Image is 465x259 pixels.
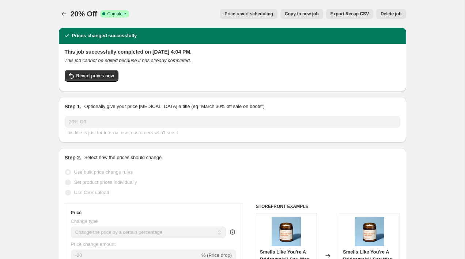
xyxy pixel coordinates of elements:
[381,11,401,17] span: Delete job
[76,73,114,79] span: Revert prices now
[256,204,400,209] h6: STOREFRONT EXAMPLE
[65,154,82,161] h2: Step 2.
[71,241,116,247] span: Price change amount
[376,9,406,19] button: Delete job
[59,9,69,19] button: Price change jobs
[201,252,232,258] span: % (Price drop)
[272,217,301,246] img: You_re_a_Bridesmaid_1_80x.png
[65,103,82,110] h2: Step 1.
[224,11,273,17] span: Price revert scheduling
[326,9,373,19] button: Export Recap CSV
[74,179,137,185] span: Set product prices individually
[71,210,82,216] h3: Price
[74,169,133,175] span: Use bulk price change rules
[72,32,137,39] h2: Prices changed successfully
[355,217,384,246] img: You_re_a_Bridesmaid_1_80x.png
[65,70,118,82] button: Revert prices now
[280,9,323,19] button: Copy to new job
[229,228,236,236] div: help
[285,11,319,17] span: Copy to new job
[65,48,400,55] h2: This job successfully completed on [DATE] 4:04 PM.
[65,116,400,128] input: 30% off holiday sale
[107,11,126,17] span: Complete
[330,11,369,17] span: Export Recap CSV
[74,190,109,195] span: Use CSV upload
[71,10,97,18] span: 20% Off
[65,130,178,135] span: This title is just for internal use, customers won't see it
[84,103,264,110] p: Optionally give your price [MEDICAL_DATA] a title (eg "March 30% off sale on boots")
[71,219,98,224] span: Change type
[220,9,277,19] button: Price revert scheduling
[84,154,162,161] p: Select how the prices should change
[65,58,191,63] i: This job cannot be edited because it has already completed.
